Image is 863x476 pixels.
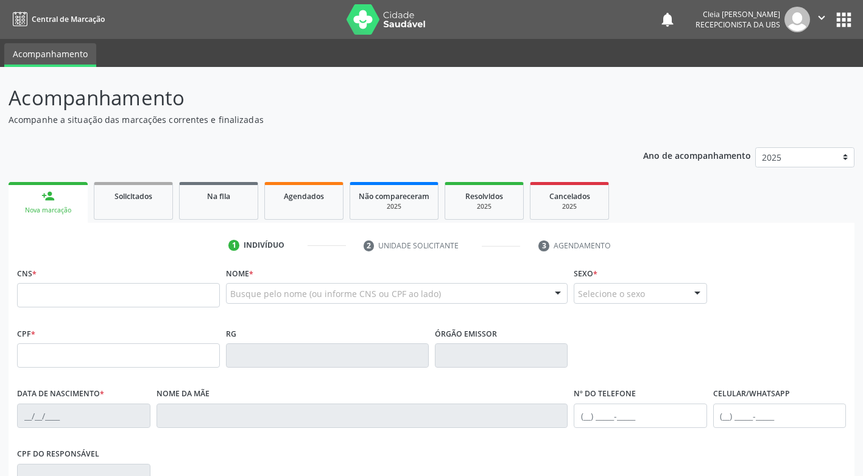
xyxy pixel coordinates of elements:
[815,11,828,24] i: 
[696,19,780,30] span: Recepcionista da UBS
[17,404,150,428] input: __/__/____
[713,404,847,428] input: (__) _____-_____
[228,240,239,251] div: 1
[784,7,810,32] img: img
[226,264,253,283] label: Nome
[713,385,790,404] label: Celular/WhatsApp
[4,43,96,67] a: Acompanhamento
[659,11,676,28] button: notifications
[9,113,601,126] p: Acompanhe a situação das marcações correntes e finalizadas
[539,202,600,211] div: 2025
[454,202,515,211] div: 2025
[810,7,833,32] button: 
[230,287,441,300] span: Busque pelo nome (ou informe CNS ou CPF ao lado)
[578,287,645,300] span: Selecione o sexo
[207,191,230,201] span: Na fila
[696,9,780,19] div: Cleia [PERSON_NAME]
[833,9,854,30] button: apps
[574,404,707,428] input: (__) _____-_____
[549,191,590,201] span: Cancelados
[17,445,99,464] label: CPF do responsável
[17,385,104,404] label: Data de nascimento
[465,191,503,201] span: Resolvidos
[435,324,497,343] label: Órgão emissor
[157,385,210,404] label: Nome da mãe
[574,385,636,404] label: Nº do Telefone
[17,324,35,343] label: CPF
[32,14,105,24] span: Central de Marcação
[17,264,37,283] label: CNS
[226,324,236,343] label: RG
[114,191,152,201] span: Solicitados
[41,189,55,203] div: person_add
[9,83,601,113] p: Acompanhamento
[9,9,105,29] a: Central de Marcação
[643,147,751,163] p: Ano de acompanhamento
[574,264,597,283] label: Sexo
[359,191,429,201] span: Não compareceram
[17,206,79,215] div: Nova marcação
[359,202,429,211] div: 2025
[244,240,284,251] div: Indivíduo
[284,191,324,201] span: Agendados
